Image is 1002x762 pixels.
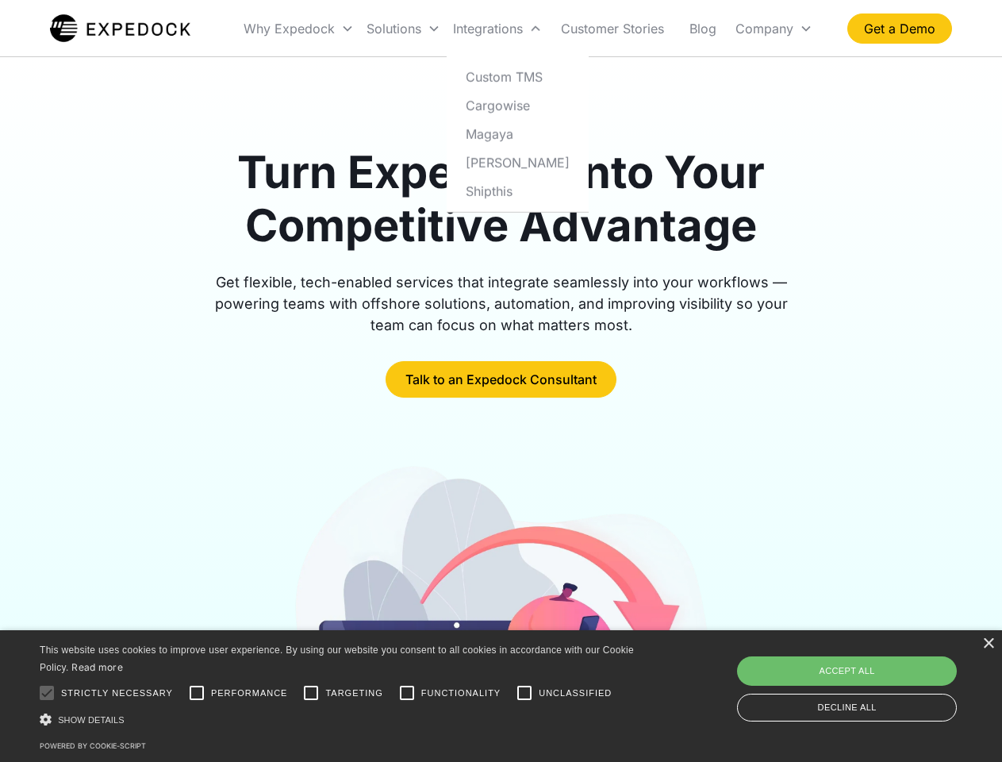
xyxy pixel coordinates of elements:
[386,361,616,398] a: Talk to an Expedock Consultant
[738,591,1002,762] iframe: Chat Widget
[50,13,190,44] a: home
[453,21,523,37] div: Integrations
[453,90,582,119] a: Cargowise
[50,13,190,44] img: Expedock Logo
[197,146,806,252] h1: Turn Expedock Into Your Competitive Advantage
[58,715,125,725] span: Show details
[548,2,677,56] a: Customer Stories
[244,21,335,37] div: Why Expedock
[453,176,582,205] a: Shipthis
[447,56,589,212] nav: Integrations
[325,687,382,700] span: Targeting
[539,687,612,700] span: Unclassified
[677,2,729,56] a: Blog
[367,21,421,37] div: Solutions
[453,119,582,148] a: Magaya
[61,687,173,700] span: Strictly necessary
[447,2,548,56] div: Integrations
[237,2,360,56] div: Why Expedock
[735,21,793,37] div: Company
[40,711,639,728] div: Show details
[211,687,288,700] span: Performance
[71,661,123,673] a: Read more
[421,687,501,700] span: Functionality
[847,13,952,44] a: Get a Demo
[453,62,582,90] a: Custom TMS
[197,271,806,336] div: Get flexible, tech-enabled services that integrate seamlessly into your workflows — powering team...
[360,2,447,56] div: Solutions
[40,741,146,750] a: Powered by cookie-script
[453,148,582,176] a: [PERSON_NAME]
[729,2,819,56] div: Company
[40,645,634,674] span: This website uses cookies to improve user experience. By using our website you consent to all coo...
